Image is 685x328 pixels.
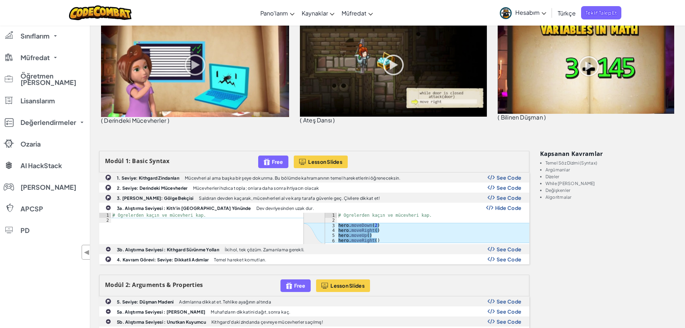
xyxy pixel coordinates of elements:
b: 4. Kavram Görevi: Seviye: Dikkatli Adımlar [117,257,209,262]
li: While [PERSON_NAME] [545,181,676,186]
span: Modül [105,157,124,165]
b: 5. Seviye: Düşman Madeni [117,299,174,305]
span: Pano'larım [260,9,288,17]
li: Temel Söz Dizimi (Syntax) [545,161,676,165]
img: while_loops_unlocked.png [300,12,487,117]
span: Basic Syntax [132,157,169,165]
img: IconPracticeLevel.svg [105,319,111,324]
img: IconPracticeLevel.svg [105,309,111,314]
span: See Code [497,175,522,180]
span: Modül [105,281,124,289]
div: 1 [325,213,337,218]
p: Mücevheri al ama başka bir şeye dokunma. Bu bölümde kahramanının temel hareketlerini öğreneceksin. [185,176,400,180]
img: Show Code Logo [486,205,493,210]
span: See Code [497,246,522,252]
span: See Code [497,298,522,304]
span: See Code [497,309,522,314]
b: 2. Seviye: Derindeki Mücevherler [117,185,188,191]
span: ( [300,116,302,124]
a: Hesabım [496,1,550,24]
span: See Code [497,185,522,190]
span: Arguments & Properties [132,281,203,289]
a: Teklif Talep Et [581,6,621,19]
span: Ateş Dansı [303,116,332,124]
span: [PERSON_NAME] [20,184,76,190]
img: IconChallengeLevel.svg [105,174,111,181]
img: CodeCombat logo [69,5,132,20]
a: Pano'larım [257,3,298,23]
p: Mücevherleri hızlıca topla; onlara daha sonra ihtiyacın olacak [193,186,319,190]
span: 2: [125,281,131,289]
span: ) [333,116,335,124]
p: Saldıran devden kaçarak, mücevherleri al ve karşı tarafa güvenle geç. Çivilere dikkat et! [199,196,380,201]
b: 1. Seviye: Kithgard Zindanları [117,175,179,181]
span: Türkçe [558,9,576,17]
span: Free [272,159,283,165]
img: Show Code Logo [488,175,495,180]
img: Show Code Logo [488,299,495,304]
img: Show Code Logo [488,319,495,324]
span: Kaynaklar [302,9,328,17]
h3: Kapsanan kavramlar [540,151,676,157]
b: 5a. Alıştırma Seviyesi : [PERSON_NAME] [117,309,205,315]
span: Free [294,283,305,288]
p: İki hol, tek çözüm. Zamanlama gerekli. [225,247,304,252]
span: ) [544,113,546,121]
img: IconChallengeLevel.svg [105,298,111,305]
span: ) [168,117,169,124]
span: Lesson Slides [308,159,342,165]
span: Hesabım [515,9,546,16]
a: Türkçe [554,3,579,23]
li: Argümanlar [545,167,676,172]
span: Öğretmen [PERSON_NAME] [20,73,85,86]
span: See Code [497,195,522,201]
img: Show Code Logo [488,309,495,314]
span: Lesson Slides [330,283,365,288]
div: 4 [325,228,337,233]
div: 1 [99,213,111,218]
span: ◀ [84,247,90,257]
span: Derindeki Mücevherler [104,117,166,124]
a: 5b. Alıştırma Seviyesi : Unutkan Kuyumcu Kithgard'daki zindanda çevreye mücevherler saçılmış! Sho... [99,316,529,327]
b: 3b. Alıştırma Seviyesi : Kithgard Sürünme Yolları [117,247,219,252]
span: ( [498,113,499,121]
img: IconChallengeLevel.svg [105,184,111,191]
span: AI HackStack [20,162,62,169]
a: 5a. Alıştırma Seviyesi : [PERSON_NAME] Muhafızların dikkatini dağıt, sonra kaç. Show Code Logo Se... [99,306,529,316]
span: Değerlendirmeler [20,119,76,126]
div: 6 [325,238,337,243]
img: IconChallengeLevel.svg [105,194,111,201]
img: basic_syntax_unlocked.png [101,12,289,117]
button: Lesson Slides [316,279,370,292]
span: Lisanslarım [20,98,55,104]
div: 5 [325,233,337,238]
a: 4. Kavram Görevi: Seviye: Dikkatli Adımlar Temel hareket komutları. Show Code Logo See Code [99,254,529,264]
span: See Code [497,256,522,262]
li: Algoritmalar [545,195,676,199]
span: Ozaria [20,141,41,147]
img: Show Code Logo [488,247,495,252]
a: 2. Seviye: Derindeki Mücevherler Mücevherleri hızlıca topla; onlara daha sonra ihtiyacın olacak S... [99,183,529,193]
p: Kithgard'daki zindanda çevreye mücevherler saçılmış! [211,320,323,324]
img: variables_unlocked.png [498,15,674,114]
img: IconPracticeLevel.svg [105,205,111,211]
img: Show Code Logo [488,195,495,200]
div: 2 [99,218,111,223]
button: Lesson Slides [294,156,348,168]
a: 5. Seviye: Düşman Madeni Adımlarına dikkat et. Tehlike ayağının altında Show Code Logo See Code [99,296,529,306]
img: Show Code Logo [488,185,495,190]
div: 3 [325,223,337,228]
b: 5b. Alıştırma Seviyesi : Unutkan Kuyumcu [117,319,206,325]
span: Müfredat [342,9,366,17]
a: 3a. Alıştırma Seviyesi : Kith'in [GEOGRAPHIC_DATA] Yönünde Dev devriyesinden uzak dur. Show Code ... [99,203,529,244]
img: IconFreeLevelv2.svg [286,282,292,290]
b: 3. [PERSON_NAME]: Gölge Bekçisi [117,196,193,201]
p: Temel hareket komutları. [214,257,266,262]
p: Adımlarına dikkat et. Tehlike ayağının altında [179,300,271,304]
a: Müfredat [338,3,376,23]
p: Muhafızların dikkatini dağıt, sonra kaç. [211,310,290,314]
div: 2 [325,218,337,223]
